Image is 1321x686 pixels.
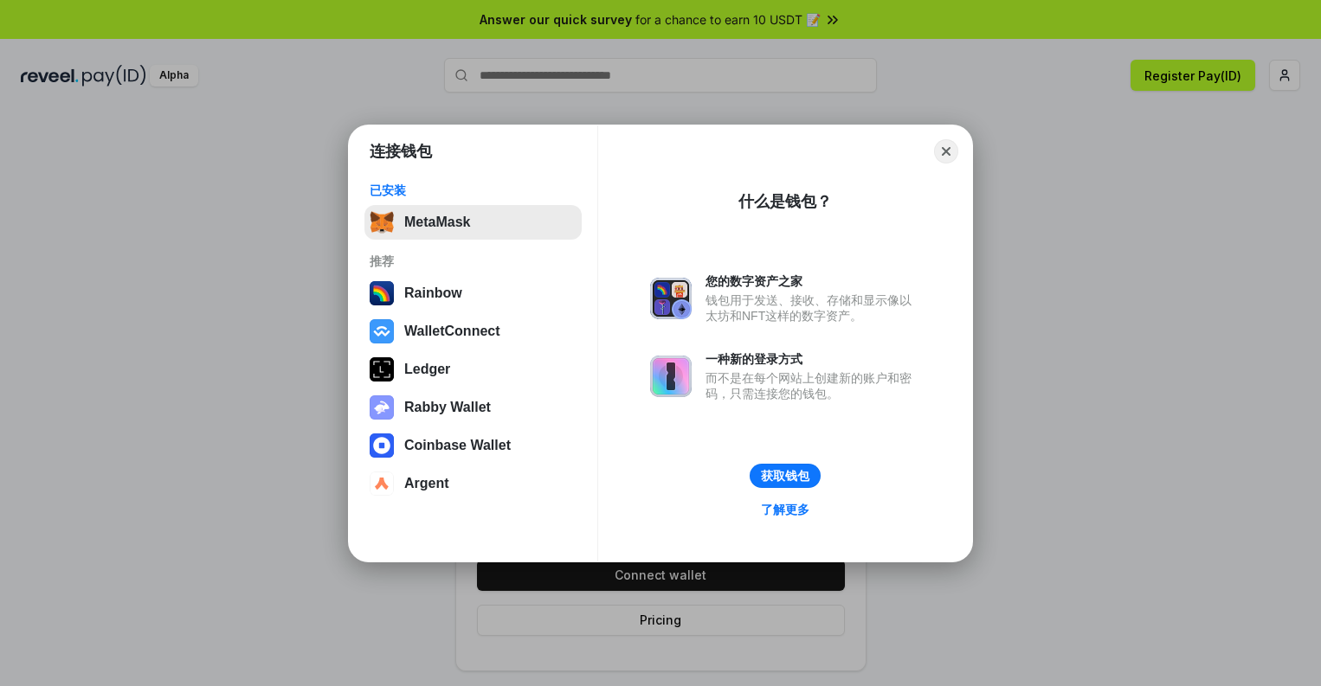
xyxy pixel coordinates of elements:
div: MetaMask [404,215,470,230]
button: WalletConnect [364,314,582,349]
div: 而不是在每个网站上创建新的账户和密码，只需连接您的钱包。 [706,370,920,401]
a: 了解更多 [751,498,820,521]
button: 获取钱包 [750,464,821,488]
div: 什么是钱包？ [738,191,832,212]
button: Argent [364,466,582,501]
div: 获取钱包 [761,468,809,484]
img: svg+xml,%3Csvg%20width%3D%22120%22%20height%3D%22120%22%20viewBox%3D%220%200%20120%20120%22%20fil... [370,281,394,305]
div: Ledger [404,362,450,377]
div: 钱包用于发送、接收、存储和显示像以太坊和NFT这样的数字资产。 [706,292,920,324]
img: svg+xml,%3Csvg%20xmlns%3D%22http%3A%2F%2Fwww.w3.org%2F2000%2Fsvg%22%20fill%3D%22none%22%20viewBox... [650,278,692,319]
div: 一种新的登录方式 [706,351,920,367]
h1: 连接钱包 [370,141,432,162]
div: 了解更多 [761,502,809,517]
button: MetaMask [364,205,582,240]
button: Coinbase Wallet [364,428,582,463]
div: Rabby Wallet [404,400,491,415]
div: 推荐 [370,253,577,269]
img: svg+xml,%3Csvg%20fill%3D%22none%22%20height%3D%2233%22%20viewBox%3D%220%200%2035%2033%22%20width%... [370,210,394,234]
img: svg+xml,%3Csvg%20width%3D%2228%22%20height%3D%2228%22%20viewBox%3D%220%200%2028%2028%22%20fill%3D... [370,471,394,496]
button: Close [934,139,958,163]
div: 您的数字资产之家 [706,273,920,289]
button: Rabby Wallet [364,390,582,425]
img: svg+xml,%3Csvg%20xmlns%3D%22http%3A%2F%2Fwww.w3.org%2F2000%2Fsvg%22%20fill%3D%22none%22%20viewBox... [370,395,394,420]
img: svg+xml,%3Csvg%20width%3D%2228%22%20height%3D%2228%22%20viewBox%3D%220%200%2028%2028%22%20fill%3D... [370,433,394,458]
div: 已安装 [370,183,577,198]
div: Coinbase Wallet [404,438,511,453]
button: Ledger [364,352,582,387]
img: svg+xml,%3Csvg%20width%3D%2228%22%20height%3D%2228%22%20viewBox%3D%220%200%2028%2028%22%20fill%3D... [370,319,394,343]
button: Rainbow [364,276,582,311]
div: WalletConnect [404,324,500,339]
img: svg+xml,%3Csvg%20xmlns%3D%22http%3A%2F%2Fwww.w3.org%2F2000%2Fsvg%22%20fill%3D%22none%22%20viewBox... [650,356,692,397]
img: svg+xml,%3Csvg%20xmlns%3D%22http%3A%2F%2Fwww.w3.org%2F2000%2Fsvg%22%20width%3D%2228%22%20height%3... [370,357,394,381]
div: Rainbow [404,285,462,301]
div: Argent [404,476,449,491]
